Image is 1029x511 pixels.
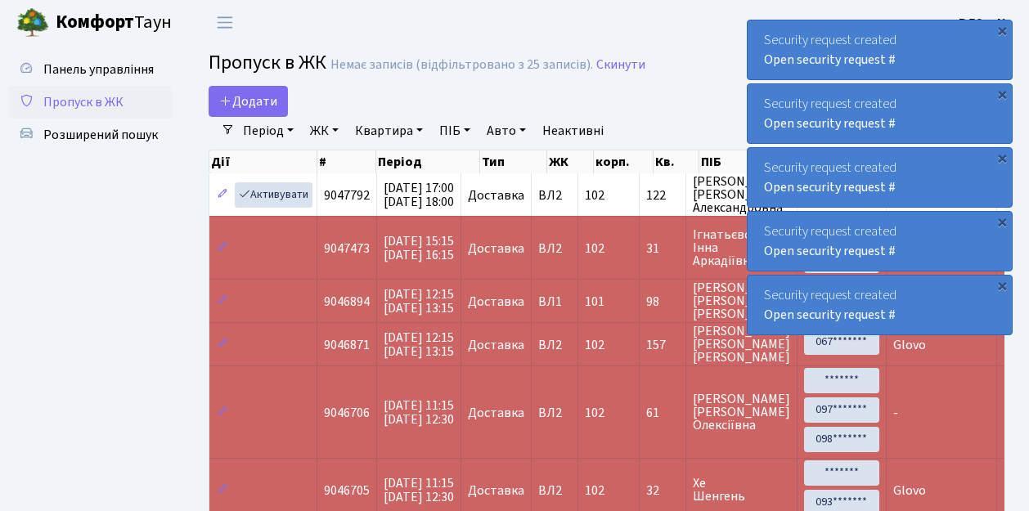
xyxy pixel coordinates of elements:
[236,117,300,145] a: Період
[994,150,1010,166] div: ×
[219,92,277,110] span: Додати
[209,86,288,117] a: Додати
[693,175,790,214] span: [PERSON_NAME] [PERSON_NAME] Александровна
[748,20,1012,79] div: Security request created
[43,126,158,144] span: Розширений пошук
[1004,482,1009,500] span: -
[56,9,134,35] b: Комфорт
[594,150,654,173] th: корп.
[384,179,454,211] span: [DATE] 17:00 [DATE] 18:00
[468,242,524,255] span: Доставка
[585,404,604,422] span: 102
[348,117,429,145] a: Квартира
[538,189,571,202] span: ВЛ2
[538,484,571,497] span: ВЛ2
[585,482,604,500] span: 102
[324,186,370,204] span: 9047792
[384,329,454,361] span: [DATE] 12:15 [DATE] 13:15
[693,477,790,503] span: Хе Шенгень
[994,277,1010,294] div: ×
[324,293,370,311] span: 9046894
[43,61,154,78] span: Панель управління
[317,150,376,173] th: #
[748,276,1012,334] div: Security request created
[324,240,370,258] span: 9047473
[994,22,1010,38] div: ×
[204,9,245,36] button: Переключити навігацію
[764,178,896,196] a: Open security request #
[959,14,1009,32] b: ВЛ2 -. К.
[764,51,896,69] a: Open security request #
[748,148,1012,207] div: Security request created
[699,150,811,173] th: ПІБ
[468,484,524,497] span: Доставка
[324,336,370,354] span: 9046871
[994,213,1010,230] div: ×
[585,293,604,311] span: 101
[1004,404,1009,422] span: -
[468,338,524,352] span: Доставка
[8,53,172,86] a: Панель управління
[646,338,679,352] span: 157
[209,48,326,77] span: Пропуск в ЖК
[384,474,454,506] span: [DATE] 11:15 [DATE] 12:30
[764,242,896,260] a: Open security request #
[433,117,477,145] a: ПІБ
[384,232,454,264] span: [DATE] 15:15 [DATE] 16:15
[585,186,604,204] span: 102
[376,150,480,173] th: Період
[538,242,571,255] span: ВЛ2
[748,84,1012,143] div: Security request created
[596,57,645,73] a: Скинути
[235,182,312,208] a: Активувати
[585,240,604,258] span: 102
[693,281,790,320] span: [PERSON_NAME] [PERSON_NAME] [PERSON_NAME]
[324,404,370,422] span: 9046706
[8,86,172,119] a: Пропуск в ЖК
[1004,336,1009,354] span: -
[56,9,172,37] span: Таун
[654,150,699,173] th: Кв.
[959,13,1009,33] a: ВЛ2 -. К.
[468,189,524,202] span: Доставка
[303,117,345,145] a: ЖК
[468,295,524,308] span: Доставка
[646,189,679,202] span: 122
[384,285,454,317] span: [DATE] 12:15 [DATE] 13:15
[547,150,594,173] th: ЖК
[646,295,679,308] span: 98
[538,295,571,308] span: ВЛ1
[209,150,317,173] th: Дії
[748,212,1012,271] div: Security request created
[693,392,790,432] span: [PERSON_NAME] [PERSON_NAME] Олексіївна
[43,93,124,111] span: Пропуск в ЖК
[384,397,454,428] span: [DATE] 11:15 [DATE] 12:30
[16,7,49,39] img: logo.png
[646,242,679,255] span: 31
[994,86,1010,102] div: ×
[585,336,604,354] span: 102
[764,306,896,324] a: Open security request #
[468,406,524,419] span: Доставка
[538,338,571,352] span: ВЛ2
[693,228,790,267] span: Ігнатьєвська Інна Аркадіївна
[893,336,926,354] span: Glovo
[764,114,896,132] a: Open security request #
[480,150,547,173] th: Тип
[324,482,370,500] span: 9046705
[893,404,898,422] span: -
[693,325,790,364] span: [PERSON_NAME] [PERSON_NAME] [PERSON_NAME]
[893,482,926,500] span: Glovo
[538,406,571,419] span: ВЛ2
[330,57,593,73] div: Немає записів (відфільтровано з 25 записів).
[536,117,610,145] a: Неактивні
[8,119,172,151] a: Розширений пошук
[480,117,532,145] a: Авто
[646,406,679,419] span: 61
[646,484,679,497] span: 32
